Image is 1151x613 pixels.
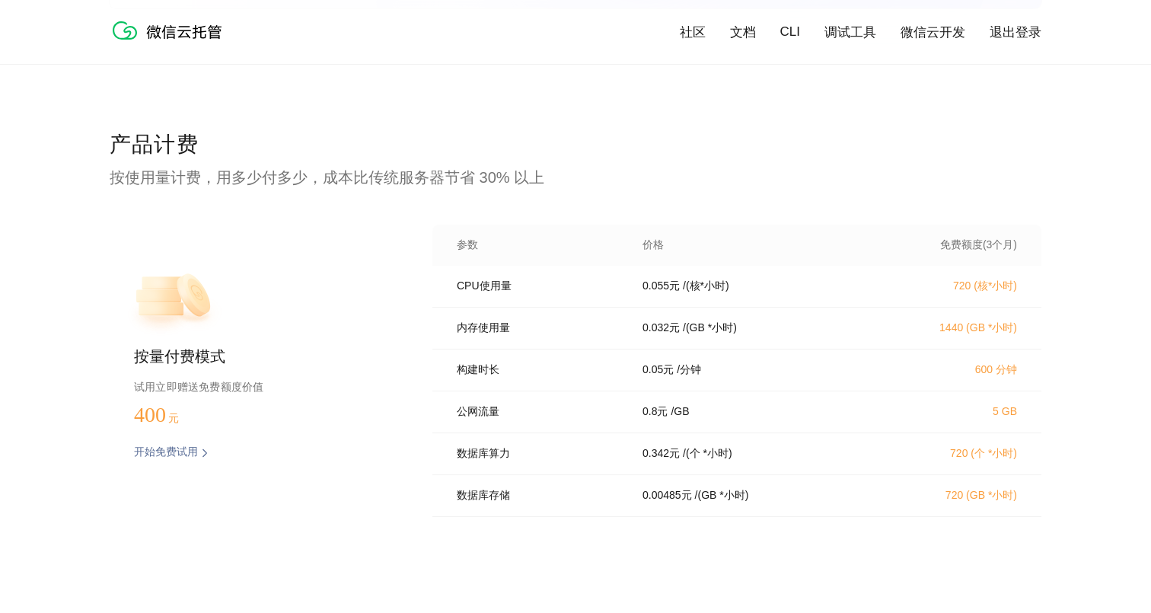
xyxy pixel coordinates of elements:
p: 0.032 元 [642,321,680,335]
p: 按量付费模式 [134,346,384,368]
a: 调试工具 [824,24,876,41]
p: 1440 (GB *小时) [883,321,1017,335]
p: CPU使用量 [457,279,621,293]
p: 数据库算力 [457,447,621,461]
p: / GB [671,405,689,419]
p: 400 [134,403,210,427]
p: 构建时长 [457,363,621,377]
p: 720 (个 *小时) [883,447,1017,461]
p: 按使用量计费，用多少付多少，成本比传统服务器节省 30% 以上 [110,167,1041,188]
p: / (个 *小时) [683,447,732,461]
p: 免费额度(3个月) [883,238,1017,252]
p: / 分钟 [677,363,701,377]
p: / (GB *小时) [683,321,737,335]
img: 微信云托管 [110,15,231,46]
p: 720 (核*小时) [883,279,1017,293]
p: 5 GB [883,405,1017,417]
p: 开始免费试用 [134,445,198,461]
a: 退出登录 [990,24,1041,41]
p: 0.342 元 [642,447,680,461]
p: 720 (GB *小时) [883,489,1017,503]
a: 微信云开发 [901,24,965,41]
a: CLI [780,24,800,40]
span: 元 [168,413,179,424]
p: 0.055 元 [642,279,680,293]
p: 0.8 元 [642,405,668,419]
p: / (核*小时) [683,279,729,293]
p: 0.05 元 [642,363,674,377]
p: 内存使用量 [457,321,621,335]
a: 微信云托管 [110,35,231,48]
p: 试用立即赠送免费额度价值 [134,377,384,397]
p: / (GB *小时) [695,489,749,503]
p: 价格 [642,238,664,252]
a: 文档 [730,24,756,41]
a: 社区 [680,24,706,41]
p: 0.00485 元 [642,489,692,503]
p: 数据库存储 [457,489,621,503]
p: 参数 [457,238,621,252]
p: 600 分钟 [883,363,1017,377]
p: 公网流量 [457,405,621,419]
p: 产品计费 [110,130,1041,161]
